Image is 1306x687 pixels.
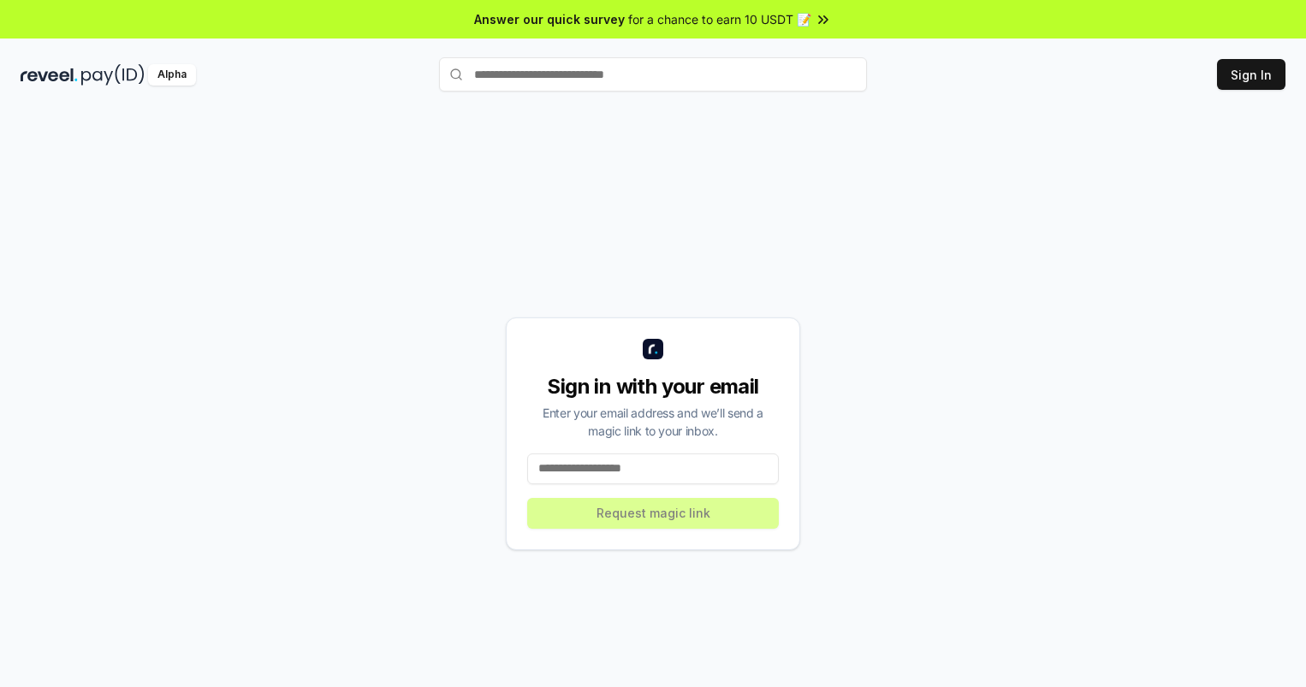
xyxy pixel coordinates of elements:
div: Alpha [148,64,196,86]
div: Sign in with your email [527,373,779,400]
span: Answer our quick survey [474,10,625,28]
img: logo_small [643,339,663,359]
button: Sign In [1217,59,1285,90]
span: for a chance to earn 10 USDT 📝 [628,10,811,28]
div: Enter your email address and we’ll send a magic link to your inbox. [527,404,779,440]
img: pay_id [81,64,145,86]
img: reveel_dark [21,64,78,86]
